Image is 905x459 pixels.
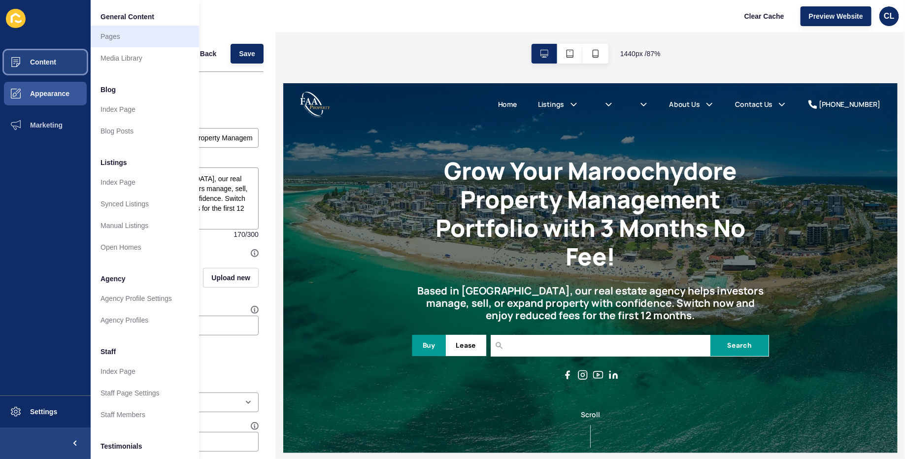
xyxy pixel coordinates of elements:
a: Contact Us [522,19,565,31]
span: 170 [234,229,245,239]
span: Back [200,49,216,59]
span: Clear Cache [744,11,784,21]
div: Scroll [4,377,705,421]
a: [PHONE_NUMBER] [605,19,690,31]
span: Upload new [211,273,250,283]
span: Testimonials [101,441,142,451]
span: CL [884,11,894,21]
button: Buy [149,291,187,315]
img: FAA Property Logo [20,10,54,39]
a: About Us [446,19,481,31]
a: Synced Listings [91,193,199,215]
a: Manual Listings [91,215,199,236]
a: Open Homes [91,236,199,258]
button: Save [231,44,264,64]
a: Staff Page Settings [91,382,199,404]
a: Index Page [91,171,199,193]
span: Preview Website [809,11,863,21]
button: Lease [188,291,235,315]
button: Preview Website [801,6,871,26]
span: General Content [101,12,154,22]
span: / [245,229,247,239]
a: Pages [91,26,199,47]
a: Staff Members [91,404,199,426]
a: Listings [294,19,325,31]
button: Upload new [203,268,259,288]
span: Save [239,49,255,59]
div: [PHONE_NUMBER] [618,19,690,31]
a: Home [248,19,271,31]
a: Index Page [91,98,199,120]
span: 300 [247,229,259,239]
a: Index Page [91,361,199,382]
a: Agency Profiles [91,309,199,331]
button: <Back [184,44,225,64]
button: Search [493,291,560,315]
span: Listings [101,158,127,167]
a: Agency Profile Settings [91,288,199,309]
a: Media Library [91,47,199,69]
a: Blog Posts [91,120,199,142]
h1: Grow Your Maroochydore Property Management Portfolio with 3 Months No Fee! [149,84,560,216]
h2: Based in [GEOGRAPHIC_DATA], our real estate agency helps investors manage, sell, or expand proper... [149,232,560,275]
span: Agency [101,274,126,284]
button: Clear Cache [736,6,793,26]
span: Staff [101,347,116,357]
span: Blog [101,85,116,95]
span: 1440 px / 87 % [620,49,661,59]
